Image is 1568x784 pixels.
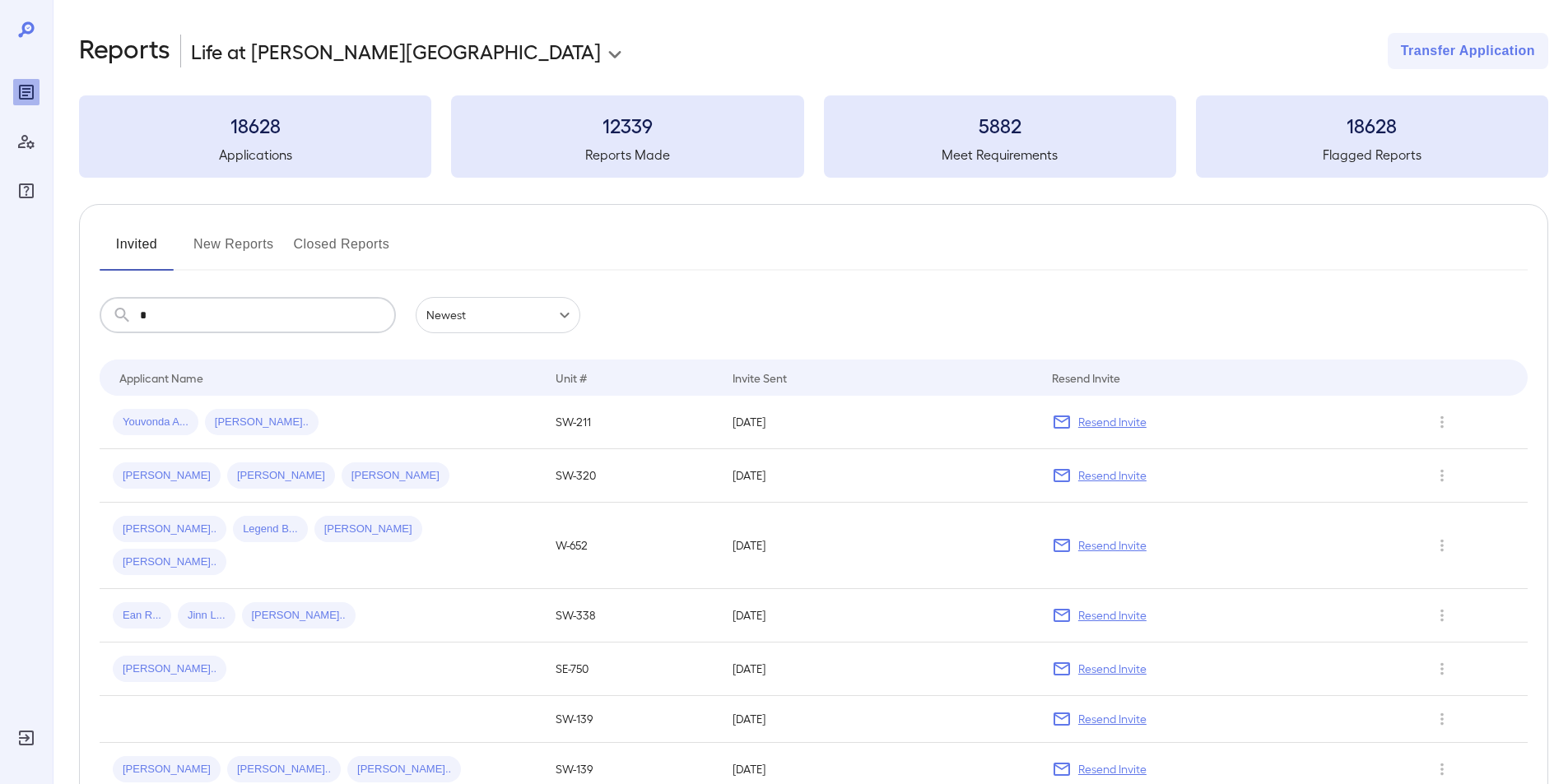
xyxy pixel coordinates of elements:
[1429,756,1455,782] button: Row Actions
[13,128,40,155] div: Manage Users
[193,231,274,271] button: New Reports
[13,725,40,751] div: Log Out
[314,522,422,537] span: [PERSON_NAME]
[205,415,319,430] span: [PERSON_NAME]..
[451,112,803,138] h3: 12339
[542,589,719,643] td: SW-338
[416,297,580,333] div: Newest
[1388,33,1548,69] button: Transfer Application
[542,643,719,696] td: SE-750
[733,368,787,387] div: Invite Sent
[233,522,308,537] span: Legend B...
[13,178,40,204] div: FAQ
[1078,711,1147,727] p: Resend Invite
[113,762,221,777] span: [PERSON_NAME]
[1196,145,1548,165] h5: Flagged Reports
[542,449,719,503] td: SW-320
[1429,532,1455,559] button: Row Actions
[1196,112,1548,138] h3: 18628
[178,608,235,624] span: Jinn L...
[542,696,719,743] td: SW-139
[100,231,174,271] button: Invited
[79,95,1548,178] summary: 18628Applications12339Reports Made5882Meet Requirements18628Flagged Reports
[1078,467,1147,484] p: Resend Invite
[1052,368,1120,387] div: Resend Invite
[1078,607,1147,624] p: Resend Invite
[719,449,1038,503] td: [DATE]
[824,112,1176,138] h3: 5882
[1429,706,1455,732] button: Row Actions
[113,554,226,570] span: [PERSON_NAME]..
[1429,656,1455,682] button: Row Actions
[113,608,171,624] span: Ean R...
[1078,761,1147,777] p: Resend Invite
[1078,661,1147,677] p: Resend Invite
[451,145,803,165] h5: Reports Made
[227,762,341,777] span: [PERSON_NAME]..
[719,396,1038,449] td: [DATE]
[191,38,601,64] p: Life at [PERSON_NAME][GEOGRAPHIC_DATA]
[1429,602,1455,629] button: Row Actions
[13,79,40,105] div: Reports
[719,696,1038,743] td: [DATE]
[1078,414,1147,430] p: Resend Invite
[347,762,461,777] span: [PERSON_NAME]..
[113,468,221,484] span: [PERSON_NAME]
[79,112,431,138] h3: 18628
[294,231,390,271] button: Closed Reports
[227,468,335,484] span: [PERSON_NAME]
[719,589,1038,643] td: [DATE]
[79,33,170,69] h2: Reports
[542,396,719,449] td: SW-211
[1429,462,1455,489] button: Row Actions
[1078,537,1147,554] p: Resend Invite
[242,608,356,624] span: [PERSON_NAME]..
[542,503,719,589] td: W-652
[113,522,226,537] span: [PERSON_NAME]..
[342,468,449,484] span: [PERSON_NAME]
[1429,409,1455,435] button: Row Actions
[824,145,1176,165] h5: Meet Requirements
[719,503,1038,589] td: [DATE]
[719,643,1038,696] td: [DATE]
[556,368,587,387] div: Unit #
[113,661,226,677] span: [PERSON_NAME]..
[119,368,203,387] div: Applicant Name
[79,145,431,165] h5: Applications
[113,415,198,430] span: Youvonda A...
